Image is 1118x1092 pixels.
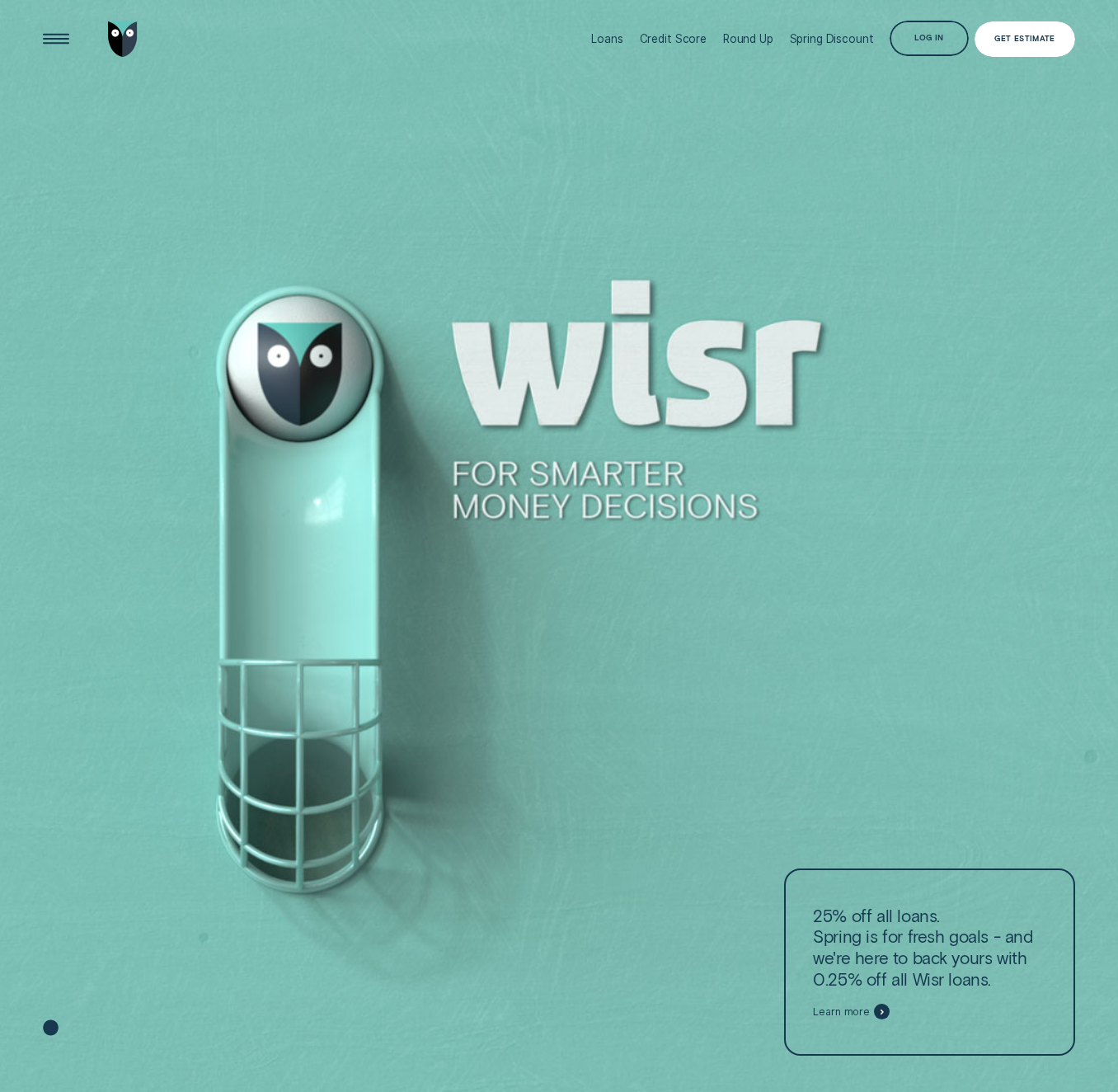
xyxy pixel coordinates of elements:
[790,32,874,45] div: Spring Discount
[813,905,1045,990] p: 25% off all loans. Spring is for fresh goals - and we're here to back yours with 0.25% off all Wi...
[784,868,1075,1056] a: 25% off all loans.Spring is for fresh goals - and we're here to back yours with 0.25% off all Wis...
[108,21,138,57] img: Wisr
[39,21,74,57] button: Open Menu
[640,32,707,45] div: Credit Score
[890,21,968,56] button: Log in
[723,32,773,45] div: Round Up
[994,35,1055,42] div: Get Estimate
[813,1005,870,1019] span: Learn more
[591,32,622,45] div: Loans
[975,21,1074,57] a: Get Estimate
